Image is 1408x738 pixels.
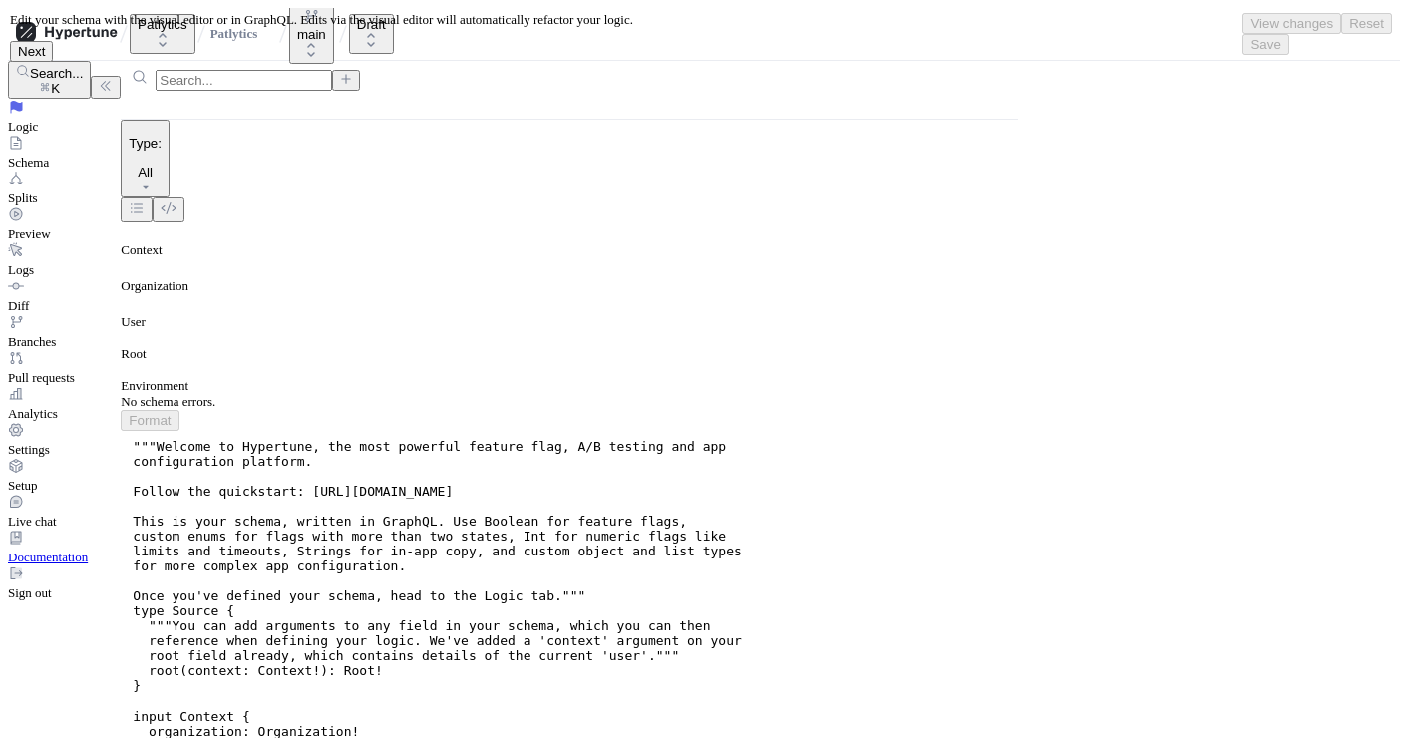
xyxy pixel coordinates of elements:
[8,334,121,350] div: Branches
[8,530,121,565] a: Documentation
[121,394,215,410] div: No schema errors.
[8,370,121,386] div: Pull requests
[8,226,121,242] div: Preview
[121,346,1018,362] div: Root
[121,378,1018,394] div: Environment
[121,314,1018,330] div: User
[121,431,1018,701] textarea: """ Welcome to Hypertune, the most powerful feature flag, A/B testing and app configuration platf...
[30,66,83,81] span: Search...
[8,514,121,530] div: Live chat
[1341,13,1392,34] button: Reset
[129,136,162,151] p: Type:
[8,190,121,206] div: Splits
[1250,37,1280,52] span: Save
[129,165,162,180] div: All
[8,478,121,494] div: Setup
[10,41,53,62] button: Next
[8,119,121,135] div: Logic
[121,242,1018,258] div: Context
[8,155,121,171] div: Schema
[8,406,121,422] div: Analytics
[121,278,1018,294] div: Organization
[16,81,83,96] div: K
[129,413,171,428] span: Format
[8,262,121,278] div: Logs
[156,70,332,91] input: Search...
[8,298,121,314] div: Diff
[1349,16,1384,31] span: Reset
[121,120,170,197] button: Type: All
[1242,34,1288,55] button: Save
[8,442,121,458] div: Settings
[8,585,121,601] div: Sign out
[8,550,121,565] div: Documentation
[1242,13,1341,34] button: View changes
[121,410,178,431] button: Format
[8,61,91,99] button: Search...K
[1250,16,1333,31] span: View changes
